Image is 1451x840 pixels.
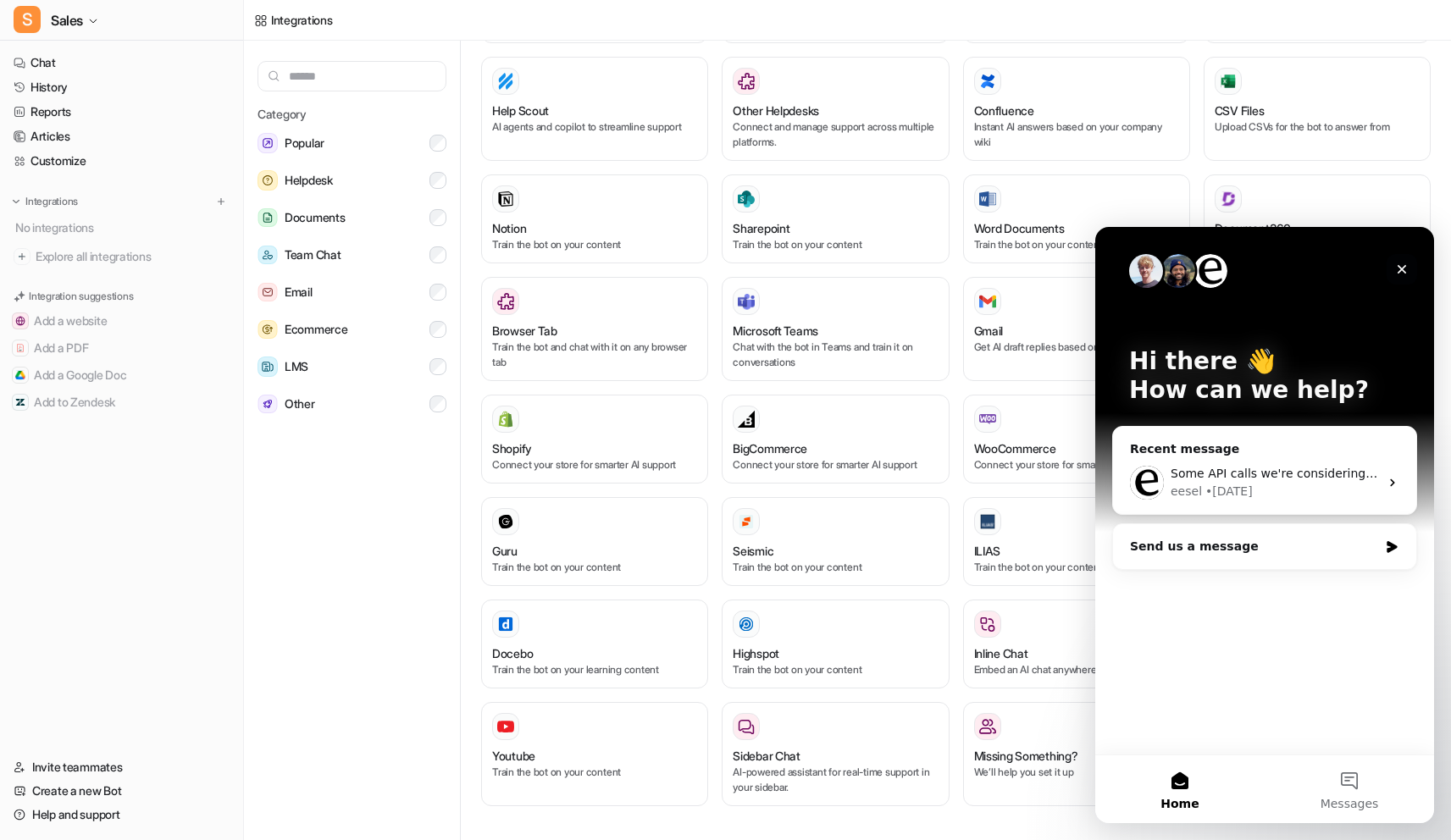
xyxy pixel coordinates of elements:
button: EcommerceEcommerce [258,312,446,346]
button: ConfluenceConfluenceInstant AI answers based on your company wiki [963,57,1190,161]
p: Integration suggestions [29,289,133,304]
p: Connect your store for smarter AI support [974,457,1179,472]
img: Ecommerce [258,320,278,340]
button: Add to ZendeskAdd to Zendesk [7,389,236,416]
span: Other [285,394,315,414]
p: Connect your store for smarter AI support [492,457,697,472]
button: Document360Document360Train the bot on your content [1204,174,1431,263]
img: Gmail [979,295,996,308]
h3: Microsoft Teams [733,322,818,340]
button: GuruGuruTrain the bot on your content [481,497,708,586]
p: Train the bot on your content [733,662,938,677]
button: Add a websiteAdd a website [7,307,236,334]
img: BigCommerce [738,411,755,428]
p: AI-powered assistant for real-time support in your sidebar. [733,765,938,795]
span: Popular [285,133,324,153]
p: Embed an AI chat anywhere on a web page [974,662,1179,677]
h3: Inline Chat [974,644,1028,662]
img: Browser Tab [497,293,514,310]
img: Other [258,395,278,414]
img: Highspot [738,616,755,633]
button: YoutubeYoutubeTrain the bot on your content [481,702,708,806]
span: Helpdesk [285,170,333,191]
h3: Help Scout [492,102,549,119]
img: Add to Zendesk [15,397,25,407]
img: Help Scout [497,73,514,90]
p: Train the bot on your content [492,560,697,575]
p: Train the bot on your content [492,237,697,252]
p: Train the bot on your content [974,560,1179,575]
img: explore all integrations [14,248,30,265]
img: Email [258,283,278,302]
div: No integrations [10,213,236,241]
button: DocumentsDocuments [258,201,446,235]
h3: Gmail [974,322,1004,340]
button: Browser TabBrowser TabTrain the bot and chat with it on any browser tab [481,277,708,381]
p: Upload CSVs for the bot to answer from [1215,119,1420,135]
span: Sales [51,8,83,32]
a: Articles [7,124,236,148]
p: Train the bot on your content [733,560,938,575]
button: SharepointSharepointTrain the bot on your content [722,174,949,263]
p: Integrations [25,195,78,208]
p: Connect and manage support across multiple platforms. [733,119,938,150]
img: Document360 [1220,191,1237,207]
h3: CSV Files [1215,102,1264,119]
button: BigCommerceBigCommerceConnect your store for smarter AI support [722,395,949,484]
p: Instant AI answers based on your company wiki [974,119,1179,150]
img: Microsoft Teams [738,293,755,310]
button: LMSLMS [258,350,446,384]
span: Email [285,282,313,302]
div: Integrations [271,11,333,29]
p: Train the bot on your content [974,237,1179,252]
h3: Missing Something? [974,747,1078,765]
button: NotionNotionTrain the bot on your content [481,174,708,263]
button: Add a PDFAdd a PDF [7,334,236,362]
button: Other HelpdesksOther HelpdesksConnect and manage support across multiple platforms. [722,57,949,161]
img: Add a PDF [15,343,25,353]
h3: Notion [492,219,526,237]
button: ILIASILIASTrain the bot on your content [963,497,1190,586]
button: SeismicSeismicTrain the bot on your content [722,497,949,586]
span: Ecommerce [285,319,347,340]
span: Documents [285,207,345,228]
button: Word DocumentsWord DocumentsTrain the bot on your content [963,174,1190,263]
img: Documents [258,208,278,228]
a: Chat [7,51,236,75]
h3: BigCommerce [733,439,807,457]
button: HelpdeskHelpdesk [258,163,446,197]
img: Guru [497,513,514,530]
img: Other Helpdesks [738,73,755,90]
p: AI agents and copilot to streamline support [492,119,697,135]
h3: Document360 [1215,219,1291,237]
h5: Category [258,105,446,123]
p: Train the bot on your content [733,237,938,252]
a: Integrations [254,11,333,29]
img: Helpdesk [258,170,278,191]
h3: Guru [492,542,518,560]
button: HighspotHighspotTrain the bot on your content [722,600,949,688]
img: Confluence [979,73,996,90]
button: OtherOther [258,387,446,421]
img: Docebo [497,616,514,633]
img: Add a website [15,316,25,326]
img: Team Chat [258,246,278,265]
button: Team ChatTeam Chat [258,238,446,272]
button: EmailEmail [258,275,446,309]
img: LMS [258,356,278,377]
button: Integrations [7,193,83,210]
img: Seismic [738,513,755,530]
button: Microsoft TeamsMicrosoft TeamsChat with the bot in Teams and train it on conversations [722,277,949,381]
